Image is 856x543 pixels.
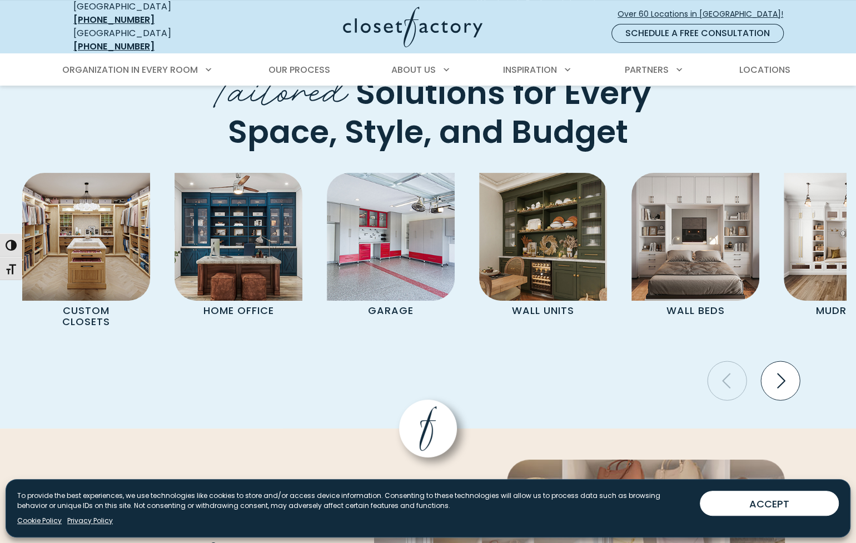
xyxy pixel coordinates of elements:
span: Over 60 Locations in [GEOGRAPHIC_DATA]! [618,8,792,20]
a: Wall unit Wall Units [467,173,619,321]
a: Cookie Policy [17,516,62,526]
p: Wall Beds [648,301,744,321]
a: [PHONE_NUMBER] [73,13,155,26]
p: Home Office [191,301,287,321]
span: Our Process [268,63,330,76]
a: Wall Bed Wall Beds [619,173,772,321]
p: Custom Closets [38,301,135,332]
span: Space, Style, and Budget [228,110,628,155]
img: Wall Bed [631,173,759,301]
a: Garage Cabinets Garage [315,173,467,321]
a: Home Office featuring desk and custom cabinetry Home Office [162,173,315,321]
button: ACCEPT [700,491,839,516]
button: Previous slide [703,357,751,405]
span: Organization in Every Room [62,63,198,76]
img: Custom Closet with island [22,173,150,301]
a: Custom Closet with island Custom Closets [10,173,162,332]
nav: Primary Menu [54,54,802,86]
img: Garage Cabinets [327,173,455,301]
p: Garage [343,301,439,321]
button: Next slide [757,357,804,405]
img: Wall unit [479,173,607,301]
span: Inspiration [503,63,557,76]
p: To provide the best experiences, we use technologies like cookies to store and/or access device i... [17,491,691,511]
a: Schedule a Free Consultation [611,24,784,43]
p: Wall Units [495,301,591,321]
span: Partners [625,63,669,76]
span: Locations [739,63,790,76]
a: Privacy Policy [67,516,113,526]
img: Home Office featuring desk and custom cabinetry [175,173,302,301]
span: Tailored [206,58,348,116]
a: Over 60 Locations in [GEOGRAPHIC_DATA]! [617,4,793,24]
img: Closet Factory Logo [343,7,482,47]
span: About Us [391,63,436,76]
span: Solutions for Every [356,71,651,115]
a: [PHONE_NUMBER] [73,40,155,53]
div: [GEOGRAPHIC_DATA] [73,27,235,53]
